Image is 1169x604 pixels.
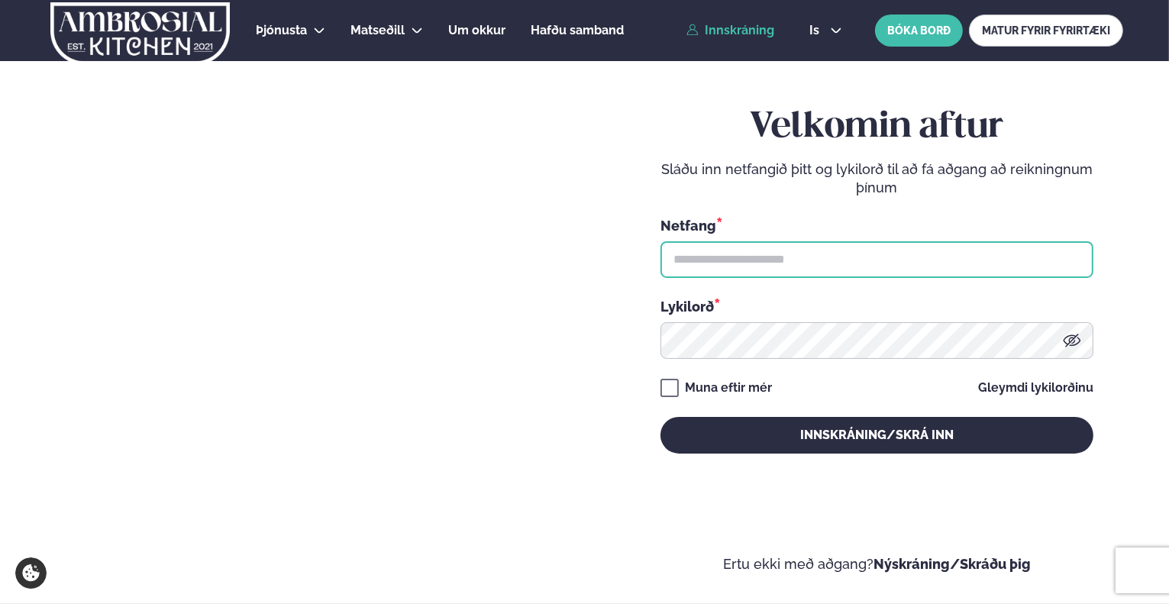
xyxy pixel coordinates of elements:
[350,21,405,40] a: Matseðill
[686,24,774,37] a: Innskráning
[256,23,307,37] span: Þjónusta
[660,296,1093,316] div: Lykilorð
[631,555,1124,573] p: Ertu ekki með aðgang?
[660,215,1093,235] div: Netfang
[448,23,505,37] span: Um okkur
[531,21,624,40] a: Hafðu samband
[660,417,1093,454] button: Innskráning/Skrá inn
[660,160,1093,197] p: Sláðu inn netfangið þitt og lykilorð til að fá aðgang að reikningnum þínum
[875,15,963,47] button: BÓKA BORÐ
[660,106,1093,149] h2: Velkomin aftur
[49,2,231,65] img: logo
[969,15,1123,47] a: MATUR FYRIR FYRIRTÆKI
[531,23,624,37] span: Hafðu samband
[256,21,307,40] a: Þjónusta
[46,329,363,457] h2: Velkomin á Ambrosial kitchen!
[350,23,405,37] span: Matseðill
[874,556,1031,572] a: Nýskráning/Skráðu þig
[978,382,1093,394] a: Gleymdi lykilorðinu
[46,476,363,512] p: Ef eitthvað sameinar fólk, þá er [PERSON_NAME] matarferðalag.
[15,557,47,589] a: Cookie settings
[448,21,505,40] a: Um okkur
[797,24,854,37] button: is
[809,24,824,37] span: is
